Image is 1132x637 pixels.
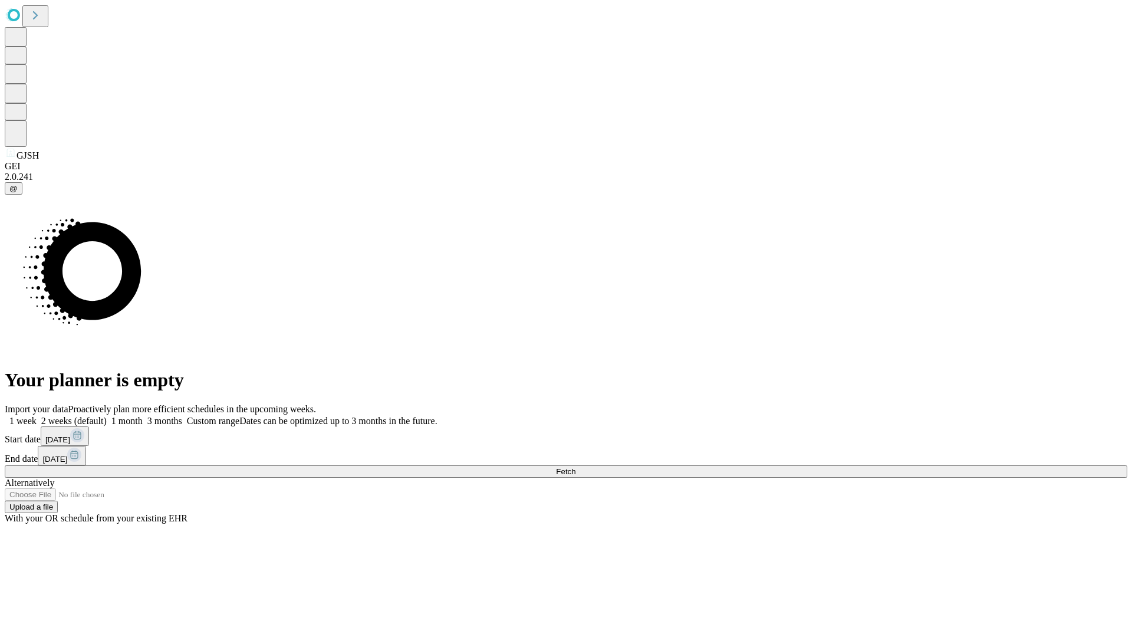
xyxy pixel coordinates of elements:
button: @ [5,182,22,195]
span: 1 week [9,416,37,426]
button: [DATE] [38,446,86,465]
span: [DATE] [42,455,67,464]
button: Upload a file [5,501,58,513]
div: GEI [5,161,1127,172]
span: Fetch [556,467,575,476]
span: Proactively plan more efficient schedules in the upcoming weeks. [68,404,316,414]
span: GJSH [17,150,39,160]
span: Dates can be optimized up to 3 months in the future. [239,416,437,426]
span: [DATE] [45,435,70,444]
span: With your OR schedule from your existing EHR [5,513,187,523]
button: [DATE] [41,426,89,446]
span: Custom range [187,416,239,426]
span: Import your data [5,404,68,414]
span: 1 month [111,416,143,426]
span: 3 months [147,416,182,426]
span: Alternatively [5,478,54,488]
div: Start date [5,426,1127,446]
div: 2.0.241 [5,172,1127,182]
h1: Your planner is empty [5,369,1127,391]
span: @ [9,184,18,193]
span: 2 weeks (default) [41,416,107,426]
button: Fetch [5,465,1127,478]
div: End date [5,446,1127,465]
